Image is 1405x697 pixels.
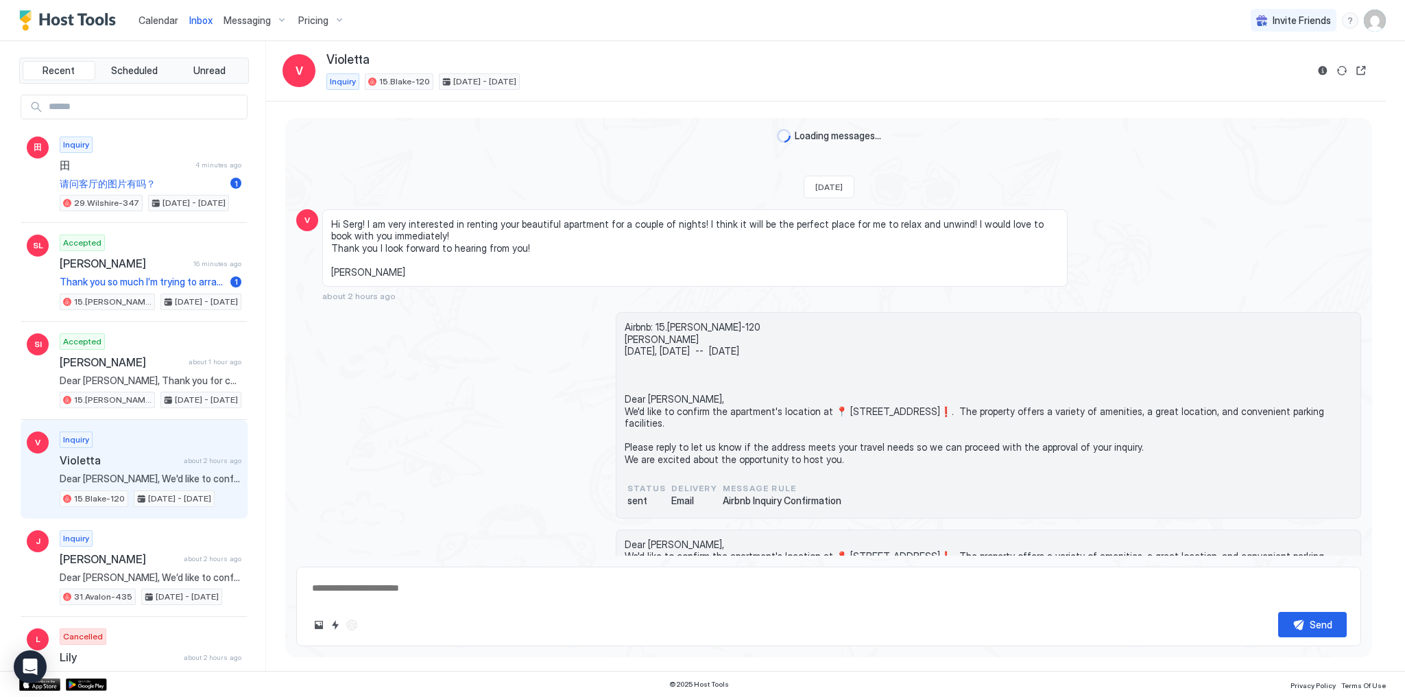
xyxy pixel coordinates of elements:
[60,552,178,566] span: [PERSON_NAME]
[1310,617,1332,632] div: Send
[173,61,245,80] button: Unread
[163,197,226,209] span: [DATE] - [DATE]
[23,61,95,80] button: Recent
[74,197,139,209] span: 29.Wilshire-347
[1290,677,1336,692] a: Privacy Policy
[189,13,213,27] a: Inbox
[74,493,125,505] span: 15.Blake-120
[60,650,178,664] span: Lily
[330,75,356,88] span: Inquiry
[327,617,344,633] button: Quick reply
[14,650,47,683] div: Open Intercom Messenger
[60,355,183,369] span: [PERSON_NAME]
[60,571,241,584] span: Dear [PERSON_NAME], We’d like to confirm the apartment’s location at 📍 [STREET_ADDRESS][PERSON_NA...
[139,14,178,26] span: Calendar
[1273,14,1331,27] span: Invite Friends
[453,75,516,88] span: [DATE] - [DATE]
[777,129,791,143] div: loading
[63,434,89,446] span: Inquiry
[60,178,225,190] span: 请问客厅的图片有吗？
[34,338,42,351] span: SI
[671,495,717,507] span: Email
[60,257,188,270] span: [PERSON_NAME]
[60,375,241,387] span: Dear [PERSON_NAME], Thank you for choosing to stay at our apartment. We hope you’ve enjoyed every...
[36,633,40,646] span: L
[1278,612,1347,637] button: Send
[189,14,213,26] span: Inbox
[235,276,238,287] span: 1
[627,482,666,495] span: status
[63,532,89,545] span: Inquiry
[815,182,843,192] span: [DATE]
[184,456,241,465] span: about 2 hours ago
[98,61,171,80] button: Scheduled
[175,296,238,308] span: [DATE] - [DATE]
[139,13,178,27] a: Calendar
[60,473,241,485] span: Dear [PERSON_NAME], We'd like to confirm the apartment's location at 📍 [STREET_ADDRESS]❗️. The pr...
[36,535,40,547] span: J
[193,259,241,268] span: 16 minutes ago
[63,139,89,151] span: Inquiry
[66,678,107,691] a: Google Play Store
[625,539,1352,611] span: Dear [PERSON_NAME], We'd like to confirm the apartment's location at 📍 [STREET_ADDRESS]❗️. The pr...
[1314,62,1331,79] button: Reservation information
[1290,681,1336,689] span: Privacy Policy
[723,482,841,495] span: Message Rule
[326,52,370,68] span: Violetta
[1364,10,1386,32] div: User profile
[311,617,327,633] button: Upload image
[331,218,1059,279] span: Hi Serg! I am very interested in renting your beautiful apartment for a couple of nights! I think...
[795,130,881,142] span: Loading messages...
[1334,62,1350,79] button: Sync reservation
[74,394,152,406] span: 15.[PERSON_NAME]-120-OLD
[1353,62,1369,79] button: Open reservation
[35,436,40,449] span: V
[63,630,103,643] span: Cancelled
[19,678,60,691] a: App Store
[19,58,249,84] div: tab-group
[235,178,238,189] span: 1
[74,296,152,308] span: 15.[PERSON_NAME]-120-OLD
[111,64,158,77] span: Scheduled
[195,161,241,169] span: 4 minutes ago
[60,276,225,288] span: Thank you so much I’m trying to arrange my friend to pick up as soon as possible
[184,554,241,563] span: about 2 hours ago
[723,495,841,507] span: Airbnb Inquiry Confirmation
[1341,681,1386,689] span: Terms Of Use
[671,482,717,495] span: Delivery
[184,653,241,662] span: about 2 hours ago
[379,75,430,88] span: 15.Blake-120
[60,453,178,467] span: Violetta
[60,158,190,172] span: 田
[298,14,328,27] span: Pricing
[63,237,101,249] span: Accepted
[34,141,42,154] span: 田
[43,95,247,119] input: Input Field
[625,321,1352,465] span: Airbnb: 15.[PERSON_NAME]-120 [PERSON_NAME] [DATE], [DATE] -- [DATE] Dear [PERSON_NAME], We'd like...
[189,357,241,366] span: about 1 hour ago
[1342,12,1358,29] div: menu
[60,670,241,682] span: Thanks!
[224,14,271,27] span: Messaging
[33,239,43,252] span: SL
[669,680,729,689] span: © 2025 Host Tools
[304,214,310,226] span: V
[156,591,219,603] span: [DATE] - [DATE]
[148,493,211,505] span: [DATE] - [DATE]
[296,62,303,79] span: V
[63,335,101,348] span: Accepted
[19,10,122,31] a: Host Tools Logo
[74,591,132,603] span: 31.Avalon-435
[175,394,238,406] span: [DATE] - [DATE]
[322,291,396,301] span: about 2 hours ago
[43,64,75,77] span: Recent
[627,495,666,507] span: sent
[1341,677,1386,692] a: Terms Of Use
[193,64,226,77] span: Unread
